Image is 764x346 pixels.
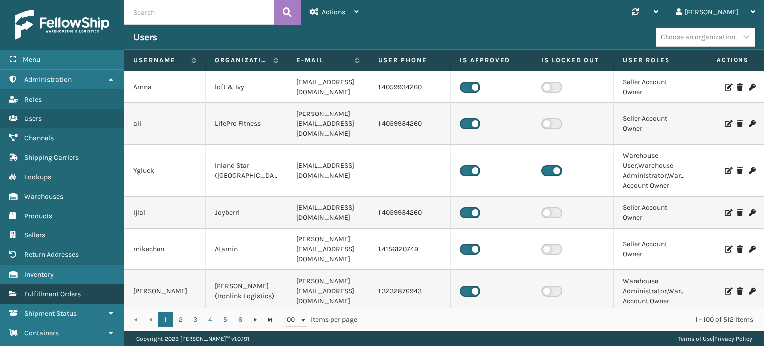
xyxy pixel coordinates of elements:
i: Delete [737,288,743,295]
label: Organization [215,56,268,65]
span: Inventory [24,270,54,279]
a: Terms of Use [678,335,713,342]
td: [EMAIL_ADDRESS][DOMAIN_NAME] [287,71,369,103]
a: 2 [173,312,188,327]
span: Shipment Status [24,309,77,318]
i: Delete [737,84,743,91]
i: Delete [737,120,743,127]
span: Return Addresses [24,250,79,259]
label: Username [133,56,187,65]
td: [PERSON_NAME][EMAIL_ADDRESS][DOMAIN_NAME] [287,229,369,270]
span: Go to the next page [251,316,259,324]
td: loft & Ivy [206,71,287,103]
i: Edit [725,84,731,91]
i: Edit [725,209,731,216]
span: Menu [23,55,40,64]
span: Go to the last page [266,316,274,324]
div: 1 - 100 of 512 items [371,315,753,325]
td: Warehouse User,Warehouse Administrator,Warehouse Account Owner [614,145,695,197]
a: 6 [233,312,248,327]
td: 1 4059934260 [369,71,451,103]
span: Roles [24,95,42,104]
i: Edit [725,167,731,174]
a: 4 [203,312,218,327]
td: mikechen [124,229,206,270]
span: Shipping Carriers [24,153,79,162]
td: Atamin [206,229,287,270]
i: Change Password [749,84,755,91]
i: Edit [725,120,731,127]
label: Is Locked Out [541,56,604,65]
td: [PERSON_NAME] [124,270,206,312]
td: Warehouse Administrator,Warehouse Account Owner [614,270,695,312]
i: Change Password [749,167,755,174]
span: 100 [285,315,299,325]
span: items per page [285,312,357,327]
td: 1 3232876943 [369,270,451,312]
a: Privacy Policy [714,335,752,342]
td: [PERSON_NAME][EMAIL_ADDRESS][DOMAIN_NAME] [287,103,369,145]
i: Delete [737,167,743,174]
td: Amna [124,71,206,103]
span: Lookups [24,173,51,181]
a: 5 [218,312,233,327]
h3: Users [133,31,157,43]
td: LifePro Fitness [206,103,287,145]
label: User phone [378,56,441,65]
i: Delete [737,246,743,253]
i: Change Password [749,246,755,253]
td: Seller Account Owner [614,71,695,103]
td: [EMAIL_ADDRESS][DOMAIN_NAME] [287,197,369,229]
span: Users [24,115,42,123]
a: Go to the last page [263,312,278,327]
div: Choose an organization [661,32,735,42]
td: Seller Account Owner [614,229,695,270]
a: Go to the next page [248,312,263,327]
td: 1 4059934260 [369,103,451,145]
i: Edit [725,288,731,295]
i: Change Password [749,288,755,295]
i: Change Password [749,120,755,127]
label: E-mail [296,56,350,65]
td: ali [124,103,206,145]
span: Fulfillment Orders [24,290,81,298]
td: [EMAIL_ADDRESS][DOMAIN_NAME] [287,145,369,197]
td: Seller Account Owner [614,197,695,229]
td: ijlal [124,197,206,229]
span: Administration [24,75,72,84]
td: 1 4156120749 [369,229,451,270]
i: Delete [737,209,743,216]
i: Change Password [749,209,755,216]
span: Containers [24,329,59,337]
td: Seller Account Owner [614,103,695,145]
span: Channels [24,134,54,142]
span: Products [24,212,52,220]
label: User Roles [623,56,686,65]
label: Is Approved [460,56,523,65]
td: Joyberri [206,197,287,229]
td: Inland Star ([GEOGRAPHIC_DATA]) [206,145,287,197]
td: [PERSON_NAME][EMAIL_ADDRESS][DOMAIN_NAME] [287,270,369,312]
td: [PERSON_NAME] (Ironlink Logistics) [206,270,287,312]
span: Warehouses [24,192,63,201]
td: Ygluck [124,145,206,197]
i: Edit [725,246,731,253]
td: 1 4059934260 [369,197,451,229]
p: Copyright 2023 [PERSON_NAME]™ v 1.0.191 [136,331,249,346]
a: 3 [188,312,203,327]
a: 1 [158,312,173,327]
span: Actions [685,52,755,68]
img: logo [15,10,109,40]
span: Sellers [24,231,45,239]
div: | [678,331,752,346]
span: Actions [322,8,345,16]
